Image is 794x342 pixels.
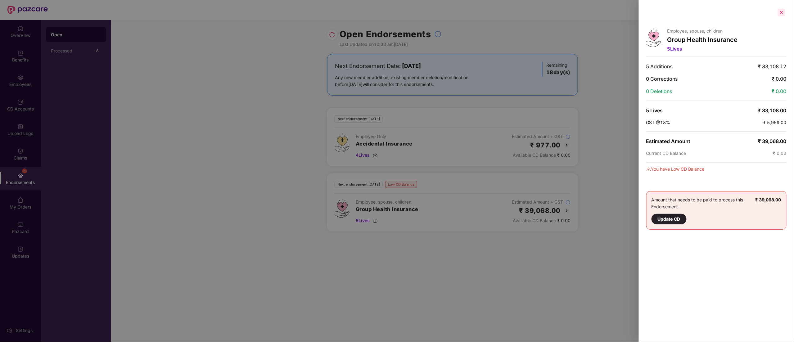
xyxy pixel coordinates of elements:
span: ₹ 39,068.00 [758,138,787,144]
img: svg+xml;base64,PHN2ZyB4bWxucz0iaHR0cDovL3d3dy53My5vcmcvMjAwMC9zdmciIHdpZHRoPSI0Ny43MTQiIGhlaWdodD... [646,28,661,47]
span: ₹ 0.00 [772,88,787,94]
div: Update CD [658,216,680,223]
p: Employee, spouse, children [667,28,738,34]
span: 5 Additions [646,63,673,70]
img: svg+xml;base64,PHN2ZyBpZD0iRGFuZ2VyLTMyeDMyIiB4bWxucz0iaHR0cDovL3d3dy53My5vcmcvMjAwMC9zdmciIHdpZH... [646,167,651,172]
span: ₹ 33,108.12 [758,63,787,70]
span: Current CD Balance [646,151,686,156]
span: 5 Lives [667,46,682,52]
span: Estimated Amount [646,138,691,144]
span: 0 Corrections [646,76,678,82]
span: ₹ 0.00 [773,151,787,156]
span: 5 Lives [646,107,663,114]
b: ₹ 39,068.00 [756,197,781,202]
span: ₹ 5,959.00 [764,120,787,125]
div: Amount that needs to be paid to process this Endorsement. [652,196,756,224]
span: 0 Deletions [646,88,672,94]
span: GST @18% [646,120,670,125]
span: ₹ 33,108.00 [758,107,787,114]
span: ₹ 0.00 [772,76,787,82]
div: You have Low CD Balance [646,166,787,173]
p: Group Health Insurance [667,36,738,43]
